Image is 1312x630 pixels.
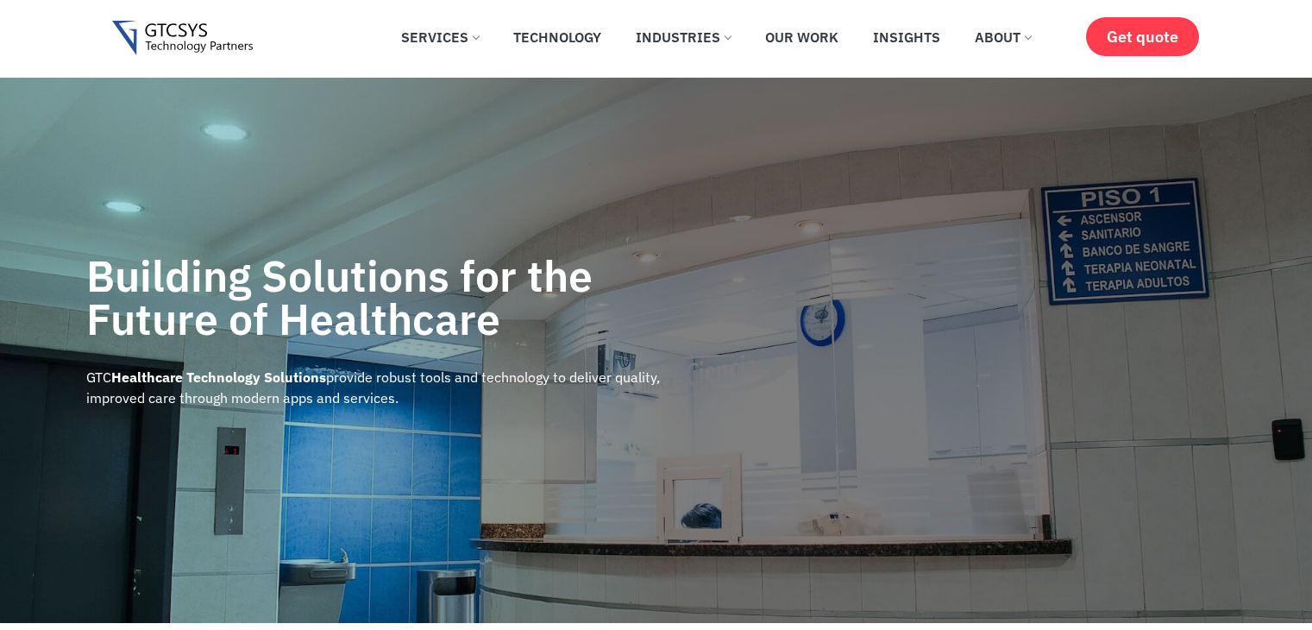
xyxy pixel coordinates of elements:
a: Insights [860,18,953,56]
p: GTC provide robust tools and technology to deliver quality, improved care through modern apps and... [86,367,674,408]
a: Industries [623,18,744,56]
a: Our Work [752,18,851,56]
a: About [962,18,1044,56]
strong: Healthcare Technology Solutions [111,369,326,386]
a: Get quote [1086,17,1199,56]
span: Get quote [1107,28,1178,46]
img: Gtcsys logo [112,21,253,56]
h2: Building Solutions for the Future of Healthcare [86,255,674,341]
a: Technology [500,18,614,56]
a: Services [388,18,492,56]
